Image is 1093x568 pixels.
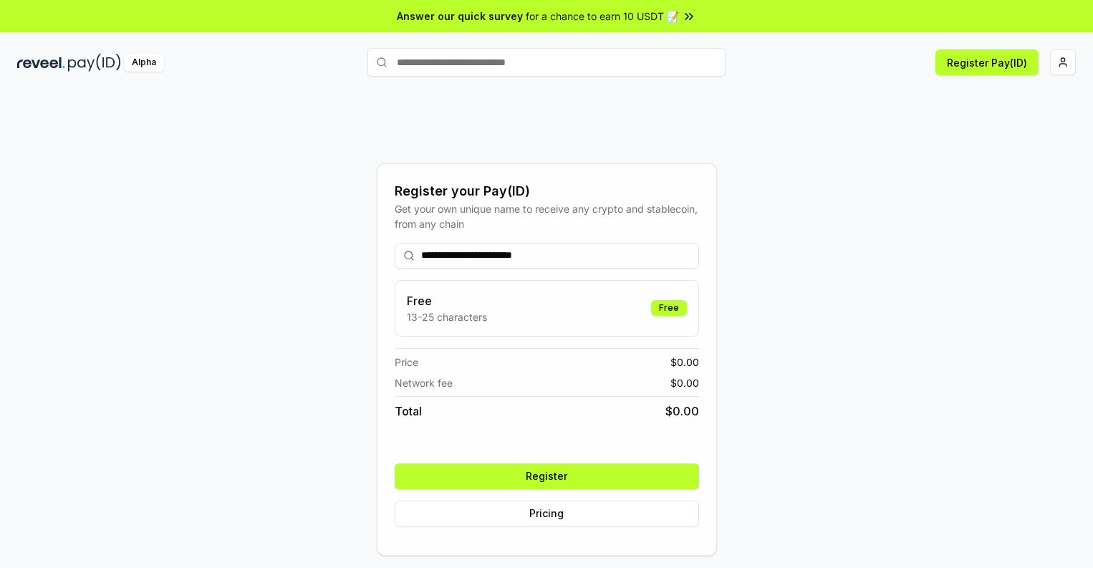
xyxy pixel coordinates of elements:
[395,501,699,526] button: Pricing
[395,201,699,231] div: Get your own unique name to receive any crypto and stablecoin, from any chain
[395,355,418,370] span: Price
[17,54,65,72] img: reveel_dark
[670,355,699,370] span: $ 0.00
[526,9,679,24] span: for a chance to earn 10 USDT 📝
[935,49,1039,75] button: Register Pay(ID)
[651,300,687,316] div: Free
[124,54,164,72] div: Alpha
[395,403,422,420] span: Total
[670,375,699,390] span: $ 0.00
[407,309,487,324] p: 13-25 characters
[407,292,487,309] h3: Free
[397,9,523,24] span: Answer our quick survey
[68,54,121,72] img: pay_id
[395,181,699,201] div: Register your Pay(ID)
[395,463,699,489] button: Register
[665,403,699,420] span: $ 0.00
[395,375,453,390] span: Network fee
